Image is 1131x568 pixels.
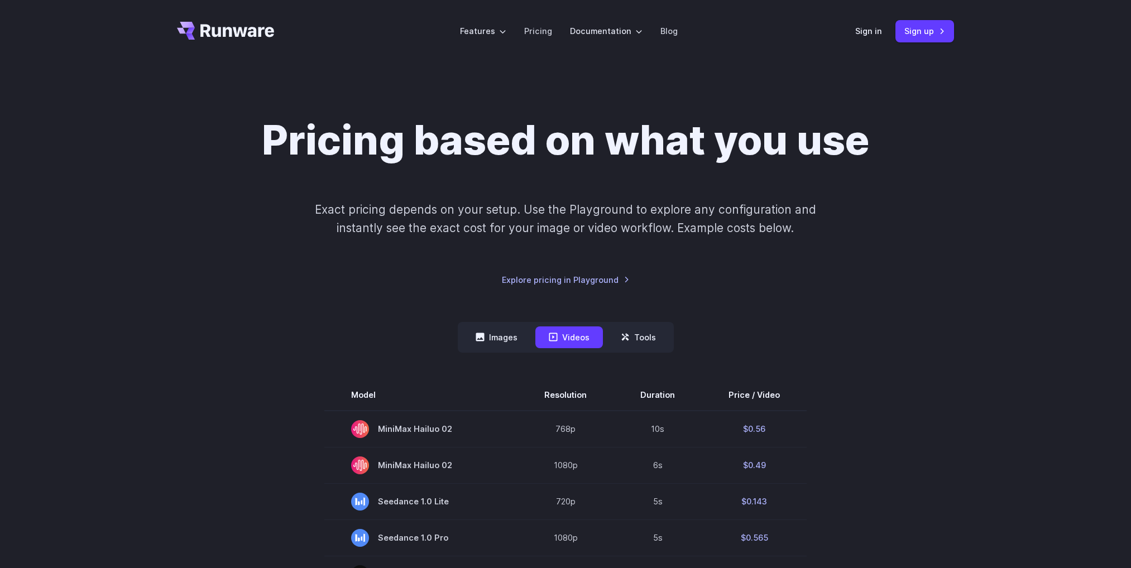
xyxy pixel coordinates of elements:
[702,447,807,483] td: $0.49
[177,22,274,40] a: Go to /
[324,379,517,411] th: Model
[535,326,603,348] button: Videos
[351,493,491,511] span: Seedance 1.0 Lite
[702,519,807,556] td: $0.565
[517,411,614,447] td: 768p
[614,447,702,483] td: 6s
[702,411,807,447] td: $0.56
[294,200,837,238] p: Exact pricing depends on your setup. Use the Playground to explore any configuration and instantl...
[517,483,614,519] td: 720p
[351,420,491,438] span: MiniMax Hailuo 02
[614,379,702,411] th: Duration
[660,25,678,37] a: Blog
[460,25,506,37] label: Features
[607,326,669,348] button: Tools
[702,379,807,411] th: Price / Video
[517,447,614,483] td: 1080p
[614,483,702,519] td: 5s
[702,483,807,519] td: $0.143
[462,326,531,348] button: Images
[570,25,643,37] label: Documentation
[895,20,954,42] a: Sign up
[517,519,614,556] td: 1080p
[502,273,630,286] a: Explore pricing in Playground
[614,411,702,447] td: 10s
[524,25,552,37] a: Pricing
[351,456,491,474] span: MiniMax Hailuo 02
[614,519,702,556] td: 5s
[517,379,614,411] th: Resolution
[351,529,491,547] span: Seedance 1.0 Pro
[262,116,869,165] h1: Pricing based on what you use
[855,25,882,37] a: Sign in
